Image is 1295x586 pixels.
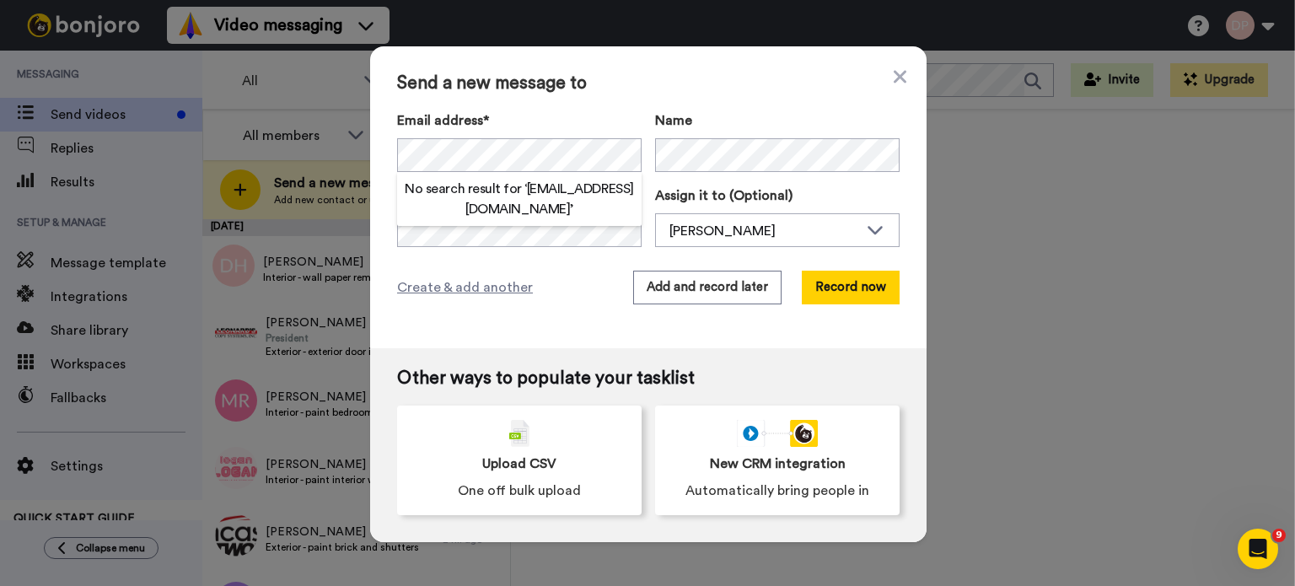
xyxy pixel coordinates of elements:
[633,271,782,304] button: Add and record later
[397,179,642,219] h2: No search result for ‘ [EMAIL_ADDRESS][DOMAIN_NAME] ’
[509,420,529,447] img: csv-grey.png
[1272,529,1286,542] span: 9
[655,185,900,206] label: Assign it to (Optional)
[669,221,858,241] div: [PERSON_NAME]
[655,110,692,131] span: Name
[1238,529,1278,569] iframe: Intercom live chat
[397,110,642,131] label: Email address*
[737,420,818,447] div: animation
[710,454,846,474] span: New CRM integration
[397,277,533,298] span: Create & add another
[802,271,900,304] button: Record now
[397,73,900,94] span: Send a new message to
[685,481,869,501] span: Automatically bring people in
[397,368,900,389] span: Other ways to populate your tasklist
[458,481,581,501] span: One off bulk upload
[482,454,556,474] span: Upload CSV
